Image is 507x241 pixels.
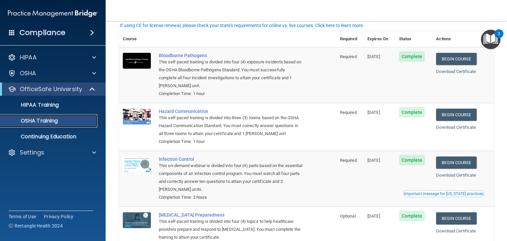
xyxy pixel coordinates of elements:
[498,34,500,42] div: 2
[159,156,303,162] a: Infection Control
[340,158,357,163] span: Required
[367,158,380,163] span: [DATE]
[159,212,303,218] a: [MEDICAL_DATA] Preparedness
[340,214,356,219] span: Optional
[9,223,63,229] span: Ⓒ Rectangle Health 2024
[159,114,303,138] div: This self-paced training is divided into three (3) rooms based on the OSHA Hazard Communication S...
[340,54,357,59] span: Required
[9,213,36,220] a: Terms of Use
[8,53,96,61] a: HIPAA
[120,23,364,28] div: If using CE for license renewal, please check your state's requirements for online vs. live cours...
[159,90,303,98] div: Completion Time: 1 hour
[403,190,484,197] button: Read this if you are a dental practitioner in the state of CA
[20,53,37,61] p: HIPAA
[119,31,155,47] th: Course
[20,69,36,77] p: OSHA
[336,31,363,47] th: Required
[4,133,94,140] p: Continuing Education
[436,53,476,65] a: Begin Course
[432,31,494,47] th: Actions
[367,214,380,219] span: [DATE]
[436,69,476,74] a: Download Certificate
[8,149,96,156] a: Settings
[159,53,303,58] a: Bloodborne Pathogens
[8,7,98,20] img: PMB logo
[399,155,425,165] span: Complete
[4,118,58,124] p: OSHA Training
[159,193,303,201] div: Completion Time: 2 hours
[436,125,476,130] a: Download Certificate
[481,30,500,49] button: Open Resource Center, 2 new notifications
[393,198,499,224] iframe: Drift Widget Chat Controller
[399,51,425,62] span: Complete
[159,58,303,90] div: This self-paced training is divided into four (4) exposure incidents based on the OSHA Bloodborne...
[20,149,44,156] p: Settings
[367,54,380,59] span: [DATE]
[8,69,96,77] a: OSHA
[340,110,357,115] span: Required
[363,31,395,47] th: Expires On
[436,228,476,233] a: Download Certificate
[395,31,432,47] th: Status
[159,138,303,146] div: Completion Time: 1 hour
[20,85,82,93] p: OfficeSafe University
[367,110,380,115] span: [DATE]
[436,109,476,121] a: Begin Course
[19,28,65,37] h4: Compliance
[44,213,74,220] a: Privacy Policy
[159,162,303,193] div: This on-demand webinar is divided into four (4) parts based on the essential components of an inf...
[399,107,425,118] span: Complete
[159,109,303,114] a: Hazard Communication
[436,156,476,169] a: Begin Course
[404,192,483,196] div: Important message for [US_STATE] practices
[4,102,59,108] p: HIPAA Training
[436,173,476,178] a: Download Certificate
[119,22,365,29] button: If using CE for license renewal, please check your state's requirements for online vs. live cours...
[8,85,96,93] a: OfficeSafe University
